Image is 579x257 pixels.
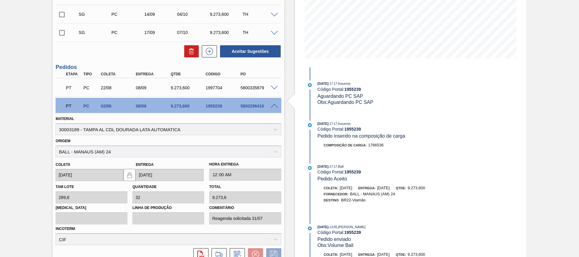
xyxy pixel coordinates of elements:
[358,253,376,256] span: Entrega:
[217,45,281,58] div: Aceitar Sugestões
[204,72,243,76] div: Código
[56,185,74,189] label: Tam lote
[204,85,243,90] div: 1997704
[82,104,100,108] div: Pedido de Compra
[317,170,462,174] div: Código Portal:
[317,230,462,235] div: Código Portal:
[110,12,146,17] div: Pedido de Compra
[329,165,337,168] span: - 17:17
[337,82,351,85] span: : Insumos
[220,45,281,57] button: Aceitar Sugestões
[99,72,138,76] div: Coleta
[239,85,278,90] div: 5800335879
[324,192,349,196] span: Fornecedor:
[110,30,146,35] div: Pedido de Compra
[329,225,337,229] span: - 13:05
[408,252,425,257] span: 9.273,600
[181,45,199,57] div: Excluir Sugestões
[340,252,352,257] span: [DATE]
[341,198,366,202] span: BR22-Viamão
[317,87,462,92] div: Código Portal:
[99,85,138,90] div: 22/08/2025
[56,163,70,167] label: Coleta
[308,83,312,87] img: atual
[358,186,376,190] span: Entrega:
[324,253,338,256] span: Coleta:
[208,12,245,17] div: 9.273,600
[132,185,157,189] label: Quantidade
[56,117,74,121] label: Material
[317,243,353,248] span: Obs: Volume Ball
[56,204,127,212] label: [MEDICAL_DATA]
[204,104,243,108] div: 1955239
[241,12,277,17] div: TH
[317,82,328,85] span: [DATE]
[324,143,367,147] span: Composição de Carga :
[143,12,179,17] div: 14/09/2025
[396,186,406,190] span: Qtde:
[317,176,347,181] span: Pedido Aceito
[337,165,344,168] span: : Ball
[317,127,462,132] div: Código Portal:
[209,204,281,212] label: Comentário
[64,99,83,113] div: Pedido em Trânsito
[134,85,173,90] div: 08/09/2025
[136,169,204,181] input: dd/mm/yyyy
[208,30,245,35] div: 9.273,600
[241,30,277,35] div: TH
[317,94,363,99] span: Aguardando PC SAP
[66,104,81,108] p: PT
[344,170,361,174] strong: 1955239
[175,12,212,17] div: 04/10/2025
[64,72,83,76] div: Etapa
[143,30,179,35] div: 17/09/2025
[308,227,312,230] img: atual
[317,133,405,139] span: Pedido inserido na composição de carga
[368,143,384,147] span: 1766536
[169,72,208,76] div: Qtde
[317,237,351,242] span: Pedido enviado
[340,186,352,190] span: [DATE]
[82,85,100,90] div: Pedido de Compra
[350,192,395,196] span: BALL - MANAUS (AM) 24
[377,252,390,257] span: [DATE]
[324,186,338,190] span: Coleta:
[99,104,138,108] div: 02/06/2025
[56,169,124,181] input: dd/mm/yyyy
[132,204,204,212] label: Linha de Produção
[308,166,312,170] img: atual
[317,100,373,105] span: Obs: Aguardando PC SAP
[56,227,75,231] label: Incoterm
[377,186,390,190] span: [DATE]
[317,165,328,168] span: [DATE]
[317,122,328,125] span: [DATE]
[136,163,154,167] label: Entrega
[344,127,361,132] strong: 1955239
[56,64,281,70] h3: Pedidos
[64,81,83,94] div: Pedido em Trânsito
[134,72,173,76] div: Entrega
[317,225,328,229] span: [DATE]
[77,12,113,17] div: Sugestão Criada
[396,253,406,256] span: Qtde:
[175,30,212,35] div: 07/10/2025
[66,85,81,90] p: PT
[324,198,340,202] span: Destino:
[126,171,133,179] img: locked
[239,104,278,108] div: 5800296410
[134,104,173,108] div: 08/09/2025
[169,104,208,108] div: 9.273,600
[239,72,278,76] div: PO
[209,160,281,169] label: Hora Entrega
[329,82,337,85] span: - 17:17
[337,122,351,125] span: : Insumos
[408,186,425,190] span: 9.273,600
[82,72,100,76] div: Tipo
[77,30,113,35] div: Sugestão Criada
[344,87,361,92] strong: 1955239
[124,169,136,181] button: locked
[308,123,312,127] img: atual
[344,230,361,235] strong: 1955239
[56,139,70,143] label: Origem
[199,45,217,57] div: Nova sugestão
